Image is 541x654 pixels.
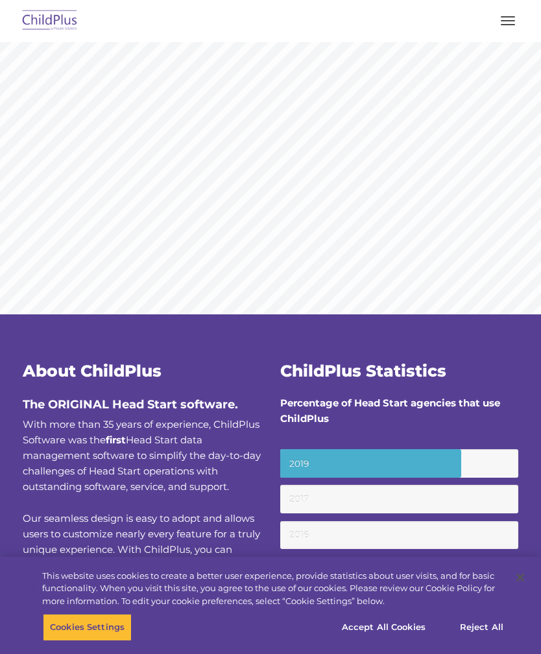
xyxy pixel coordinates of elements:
[280,521,518,550] small: 2016
[335,614,433,641] button: Accept All Cookies
[441,614,522,641] button: Reject All
[280,449,518,478] small: 2019
[19,6,80,36] img: ChildPlus by Procare Solutions
[106,434,126,446] b: first
[23,397,238,412] span: The ORIGINAL Head Start software.
[43,614,132,641] button: Cookies Settings
[280,485,518,513] small: 2017
[23,512,260,618] span: Our seamless design is easy to adopt and allows users to customize nearly every feature for a tru...
[23,418,261,493] span: With more than 35 years of experience, ChildPlus Software was the Head Start data management soft...
[506,563,535,592] button: Close
[280,361,446,380] span: ChildPlus Statistics
[42,570,503,608] div: This website uses cookies to create a better user experience, provide statistics about user visit...
[280,397,500,425] strong: Percentage of Head Start agencies that use ChildPlus
[23,361,162,380] span: About ChildPlus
